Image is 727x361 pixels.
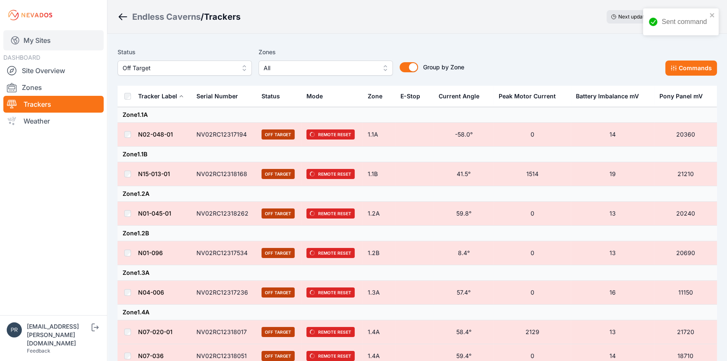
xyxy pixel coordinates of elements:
td: 13 [571,202,654,226]
span: Off Target [262,287,295,298]
a: N07-036 [138,352,164,359]
td: Zone 1.2B [118,226,717,241]
label: Status [118,47,252,57]
span: / [201,11,204,23]
div: E-Stop [400,92,420,100]
td: 13 [571,241,654,265]
td: 21210 [654,162,717,186]
td: 0 [494,202,571,226]
td: 14 [571,123,654,147]
td: 21720 [654,320,717,344]
a: Zones [3,79,104,96]
div: Mode [306,92,323,100]
td: 20690 [654,241,717,265]
button: Battery Imbalance mV [576,86,646,106]
td: Zone 1.1A [118,107,717,123]
td: NV02RC12318262 [191,202,256,226]
span: Remote Reset [306,208,355,219]
div: Pony Panel mV [659,92,702,100]
span: DASHBOARD [3,54,40,61]
span: Remote Reset [306,169,355,179]
button: Serial Number [196,86,245,106]
td: 1.4A [363,320,395,344]
td: NV02RC12317194 [191,123,256,147]
span: Off Target [262,351,295,361]
div: Current Angle [439,92,479,100]
span: Off Target [262,169,295,179]
td: 41.5° [434,162,494,186]
td: Zone 1.4A [118,305,717,320]
span: Remote Reset [306,351,355,361]
span: Group by Zone [423,63,464,71]
span: Next update in [618,13,653,20]
span: Remote Reset [306,327,355,337]
div: Battery Imbalance mV [576,92,639,100]
a: Site Overview [3,62,104,79]
button: Off Target [118,61,252,76]
td: -58.0° [434,123,494,147]
a: Endless Caverns [132,11,201,23]
span: Off Target [123,63,235,73]
td: 16 [571,281,654,305]
button: E-Stop [400,86,427,106]
td: 20360 [654,123,717,147]
td: 1514 [494,162,571,186]
td: 1.2B [363,241,395,265]
span: All [264,63,376,73]
td: Zone 1.2A [118,186,717,202]
a: My Sites [3,30,104,50]
td: NV02RC12318017 [191,320,256,344]
span: Remote Reset [306,129,355,140]
td: 20240 [654,202,717,226]
a: N15-013-01 [138,170,170,177]
td: 1.3A [363,281,395,305]
div: Sent command [662,17,707,27]
a: N01-096 [138,249,163,256]
button: Tracker Label [138,86,184,106]
div: Peak Motor Current [499,92,556,100]
td: Zone 1.1B [118,147,717,162]
a: Trackers [3,96,104,113]
td: 8.4° [434,241,494,265]
div: Tracker Label [138,92,177,100]
td: 57.4° [434,281,494,305]
td: 1.2A [363,202,395,226]
button: Commands [665,61,717,76]
span: Off Target [262,208,295,219]
td: 0 [494,123,571,147]
div: Serial Number [196,92,238,100]
div: [EMAIL_ADDRESS][PERSON_NAME][DOMAIN_NAME] [27,322,90,348]
td: Zone 1.3A [118,265,717,281]
button: close [709,12,715,18]
button: Current Angle [439,86,486,106]
td: 11150 [654,281,717,305]
span: Off Target [262,129,295,140]
a: N01-045-01 [138,210,171,217]
a: N02-048-01 [138,131,173,138]
h3: Trackers [204,11,241,23]
td: NV02RC12317534 [191,241,256,265]
span: Off Target [262,248,295,258]
td: 0 [494,241,571,265]
div: Status [262,92,280,100]
button: Status [262,86,287,106]
label: Zones [259,47,393,57]
td: 19 [571,162,654,186]
a: Feedback [27,348,50,354]
span: Off Target [262,327,295,337]
button: Peak Motor Current [499,86,562,106]
a: Weather [3,113,104,129]
span: Remote Reset [306,287,355,298]
td: 1.1B [363,162,395,186]
button: Mode [306,86,330,106]
a: N04-006 [138,289,164,296]
img: przemyslaw.szewczyk@energix-group.com [7,322,22,337]
td: 58.4° [434,320,494,344]
td: 1.1A [363,123,395,147]
img: Nevados [7,8,54,22]
nav: Breadcrumb [118,6,241,28]
button: All [259,61,393,76]
div: Zone [368,92,382,100]
button: Pony Panel mV [659,86,709,106]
